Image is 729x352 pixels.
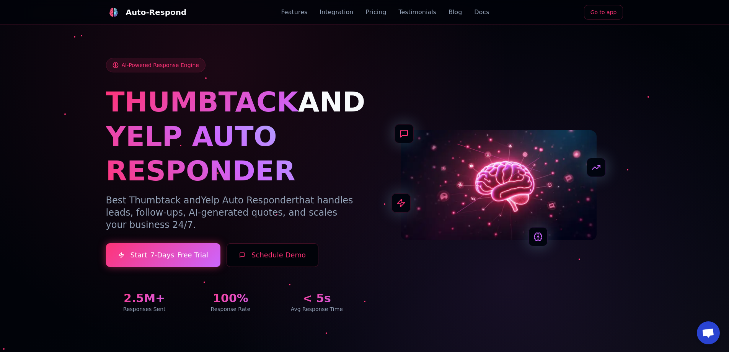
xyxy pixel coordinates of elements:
a: Open chat [697,321,720,344]
img: logo.svg [109,8,118,17]
span: AI-Powered Response Engine [122,61,199,69]
div: Response Rate [192,305,269,313]
div: 2.5M+ [106,291,183,305]
a: Testimonials [398,8,436,17]
h1: YELP AUTO RESPONDER [106,119,356,188]
span: Yelp Auto Responder [201,195,295,206]
a: Go to app [584,5,623,20]
a: Integration [320,8,353,17]
span: AND [298,86,365,118]
a: Blog [448,8,462,17]
button: Schedule Demo [227,243,318,267]
div: Responses Sent [106,305,183,313]
a: Pricing [365,8,386,17]
img: AI Neural Network Brain [401,130,597,241]
a: Auto-Respond [106,5,187,20]
a: Features [281,8,308,17]
a: Start7-DaysFree Trial [106,243,221,267]
div: 100% [192,291,269,305]
div: Auto-Respond [126,7,187,18]
div: < 5s [278,291,355,305]
a: Docs [474,8,489,17]
span: THUMBTACK [106,86,298,118]
span: 7-Days [150,250,174,260]
p: Best Thumbtack and that handles leads, follow-ups, AI-generated quotes, and scales your business ... [106,194,356,231]
div: Avg Response Time [278,305,355,313]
